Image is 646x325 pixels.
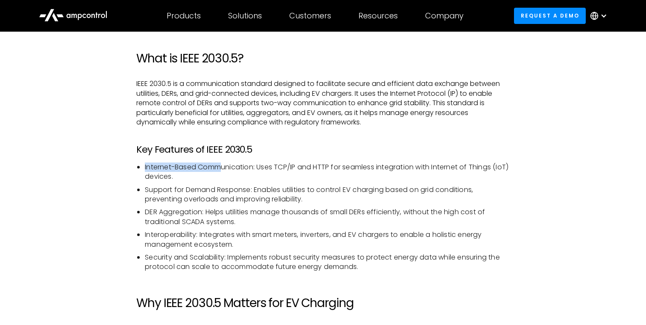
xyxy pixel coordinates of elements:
div: Company [425,11,464,21]
div: Customers [289,11,331,21]
p: IEEE 2030.5 is a communication standard designed to facilitate secure and efficient data exchange... [136,79,510,127]
div: Resources [358,11,398,21]
div: Products [167,11,201,21]
li: Support for Demand Response: Enables utilities to control EV charging based on grid conditions, p... [145,185,510,204]
h3: Key Features of IEEE 2030.5 [136,144,510,155]
div: Solutions [228,11,262,21]
li: Security and Scalability: Implements robust security measures to protect energy data while ensuri... [145,253,510,272]
h2: What is IEEE 2030.5? [136,51,510,66]
li: Interoperability: Integrates with smart meters, inverters, and EV chargers to enable a holistic e... [145,230,510,249]
li: Internet-Based Communication: Uses TCP/IP and HTTP for seamless integration with Internet of Thin... [145,162,510,182]
a: Request a demo [514,8,586,24]
h2: Why IEEE 2030.5 Matters for EV Charging [136,296,510,310]
li: DER Aggregation: Helps utilities manage thousands of small DERs efficiently, without the high cos... [145,207,510,227]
